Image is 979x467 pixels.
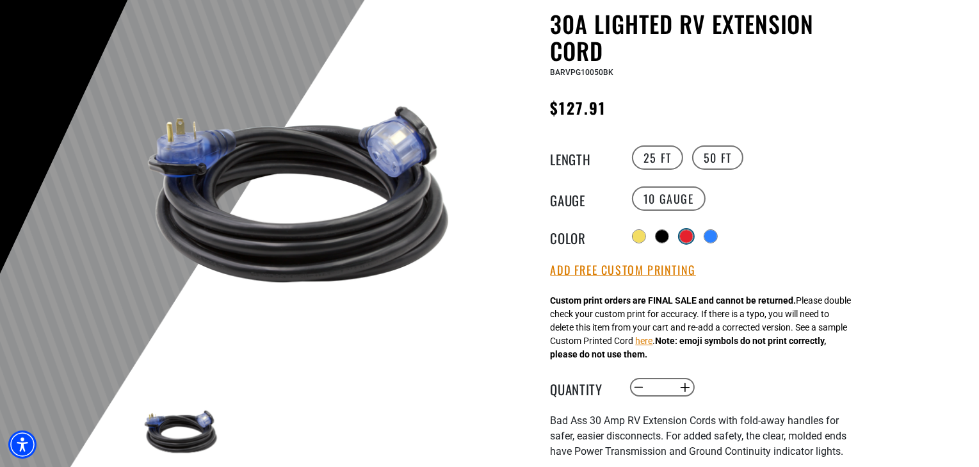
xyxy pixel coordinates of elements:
[551,68,614,77] span: BARVPG10050BK
[551,263,696,277] button: Add Free Custom Printing
[551,295,797,306] strong: Custom print orders are FINAL SALE and cannot be returned.
[551,228,615,245] legend: Color
[551,414,847,457] span: Bad Ass 30 Amp RV Extension Cords with fold-away handles for safer, easier disconnects. For added...
[551,294,852,361] div: Please double check your custom print for accuracy. If there is a typo, you will need to delete t...
[143,43,452,352] img: black
[636,334,653,348] button: here
[551,190,615,207] legend: Gauge
[551,10,864,64] h1: 30A Lighted RV Extension Cord
[551,96,606,119] span: $127.91
[551,336,827,359] strong: Note: emoji symbols do not print correctly, please do not use them.
[632,186,706,211] label: 10 Gauge
[551,149,615,166] legend: Length
[692,145,743,170] label: 50 FT
[632,145,683,170] label: 25 FT
[8,430,36,459] div: Accessibility Menu
[551,379,615,396] label: Quantity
